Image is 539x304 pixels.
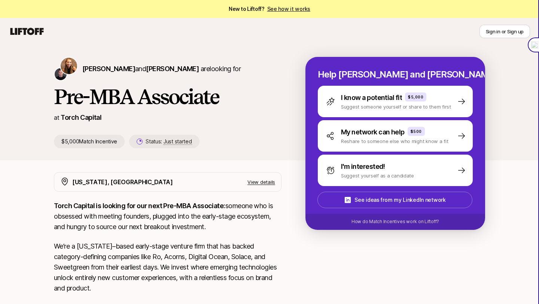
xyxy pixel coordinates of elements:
[341,103,451,110] p: Suggest someone yourself or share to them first
[61,58,77,74] img: Katie Reiner
[479,25,530,38] button: Sign in or Sign up
[82,65,135,73] span: [PERSON_NAME]
[341,137,448,145] p: Reshare to someone else who might know a fit
[318,69,473,80] p: Help [PERSON_NAME] and [PERSON_NAME] hire
[341,161,385,172] p: I'm interested!
[408,94,423,100] p: $5,000
[354,195,445,204] p: See ideas from my LinkedIn network
[135,65,199,73] span: and
[54,113,59,122] p: at
[267,6,311,12] a: See how it works
[146,65,199,73] span: [PERSON_NAME]
[72,177,173,187] p: [US_STATE], [GEOGRAPHIC_DATA]
[341,172,414,179] p: Suggest yourself as a candidate
[55,68,67,80] img: Christopher Harper
[54,241,281,294] p: We’re a [US_STATE]–based early-stage venture firm that has backed category-defining companies lik...
[351,218,439,225] p: How do Match Incentives work on Liftoff?
[54,201,281,232] p: someone who is obsessed with meeting founders, plugged into the early-stage ecosystem, and hungry...
[341,92,402,103] p: I know a potential fit
[229,4,310,13] span: New to Liftoff?
[146,137,192,146] p: Status:
[61,113,101,121] a: Torch Capital
[82,64,241,74] p: are looking for
[341,127,405,137] p: My network can help
[411,128,422,134] p: $500
[317,192,472,208] button: See ideas from my LinkedIn network
[54,85,281,108] h1: Pre-MBA Associate
[54,135,125,148] p: $5,000 Match Incentive
[247,178,275,186] p: View details
[54,202,225,210] strong: Torch Capital is looking for our next Pre-MBA Associate:
[164,138,192,145] span: Just started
